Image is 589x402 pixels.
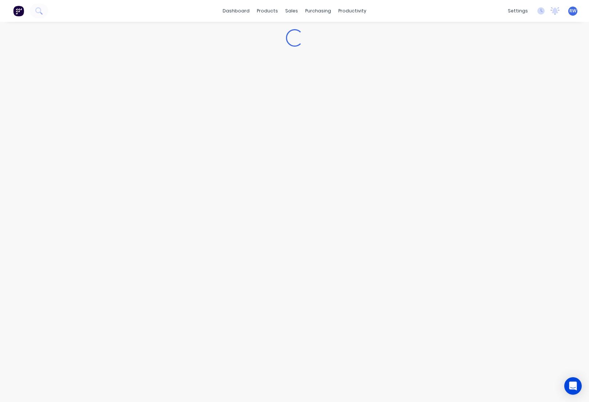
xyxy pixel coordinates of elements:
[282,5,302,16] div: sales
[335,5,370,16] div: productivity
[253,5,282,16] div: products
[302,5,335,16] div: purchasing
[504,5,532,16] div: settings
[13,5,24,16] img: Factory
[564,377,582,395] div: Open Intercom Messenger
[219,5,253,16] a: dashboard
[569,8,576,14] span: RW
